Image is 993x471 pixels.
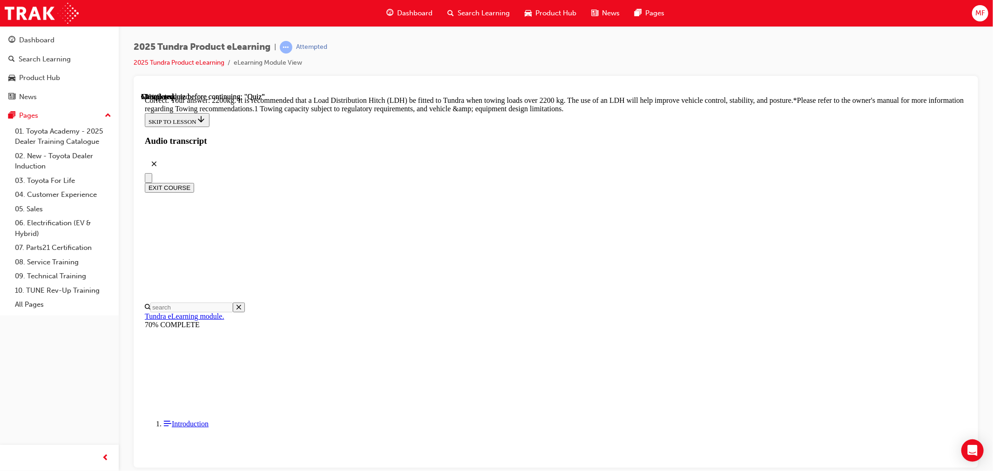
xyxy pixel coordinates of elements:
span: | [274,42,276,53]
span: up-icon [105,110,111,122]
div: Pages [19,110,38,121]
a: 08. Service Training [11,255,115,269]
a: 2025 Tundra Product eLearning [134,59,224,67]
span: news-icon [591,7,598,19]
span: News [602,8,620,19]
div: Attempted [296,43,327,52]
div: Search Learning [19,54,71,65]
a: news-iconNews [584,4,627,23]
a: 09. Technical Training [11,269,115,283]
a: Tundra eLearning module. [4,220,83,228]
a: car-iconProduct Hub [517,4,584,23]
span: Product Hub [535,8,576,19]
button: SKIP TO LESSON [4,20,68,34]
button: Close navigation menu [4,81,11,90]
a: 05. Sales [11,202,115,216]
div: 70% COMPLETE [4,228,826,236]
div: Product Hub [19,73,60,83]
button: DashboardSearch LearningProduct HubNews [4,30,115,107]
button: MF [972,5,988,21]
a: Dashboard [4,32,115,49]
a: 03. Toyota For Life [11,174,115,188]
a: guage-iconDashboard [379,4,440,23]
span: guage-icon [8,36,15,45]
a: 06. Electrification (EV & Hybrid) [11,216,115,241]
span: SKIP TO LESSON [7,26,65,33]
div: Dashboard [19,35,54,46]
a: 07. Parts21 Certification [11,241,115,255]
li: eLearning Module View [234,58,302,68]
h3: Audio transcript [4,43,826,54]
a: search-iconSearch Learning [440,4,517,23]
a: 10. TUNE Rev-Up Training [11,283,115,298]
span: news-icon [8,93,15,101]
button: Pages [4,107,115,124]
span: Dashboard [397,8,432,19]
div: Correct. Your answer: 2200kg. It is recommended that a Load Distribution Hitch (LDH) be fitted to... [4,4,826,20]
a: pages-iconPages [627,4,672,23]
span: search-icon [447,7,454,19]
div: News [19,92,37,102]
span: pages-icon [8,112,15,120]
img: Trak [5,3,79,24]
button: EXIT COURSE [4,90,53,100]
span: guage-icon [386,7,393,19]
div: Open Intercom Messenger [961,439,984,462]
span: MF [975,8,985,19]
a: 01. Toyota Academy - 2025 Dealer Training Catalogue [11,124,115,149]
span: car-icon [8,74,15,82]
span: Pages [645,8,664,19]
a: 02. New - Toyota Dealer Induction [11,149,115,174]
button: Close audio transcript panel [4,62,22,81]
span: pages-icon [635,7,642,19]
button: Close search menu [92,210,104,220]
span: learningRecordVerb_ATTEMPT-icon [280,41,292,54]
span: 2025 Tundra Product eLearning [134,42,270,53]
span: car-icon [525,7,532,19]
a: 04. Customer Experience [11,188,115,202]
a: News [4,88,115,106]
a: Product Hub [4,69,115,87]
span: search-icon [8,55,15,64]
a: Search Learning [4,51,115,68]
a: All Pages [11,297,115,312]
span: Search Learning [458,8,510,19]
span: prev-icon [102,452,109,464]
input: Search [9,210,92,220]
